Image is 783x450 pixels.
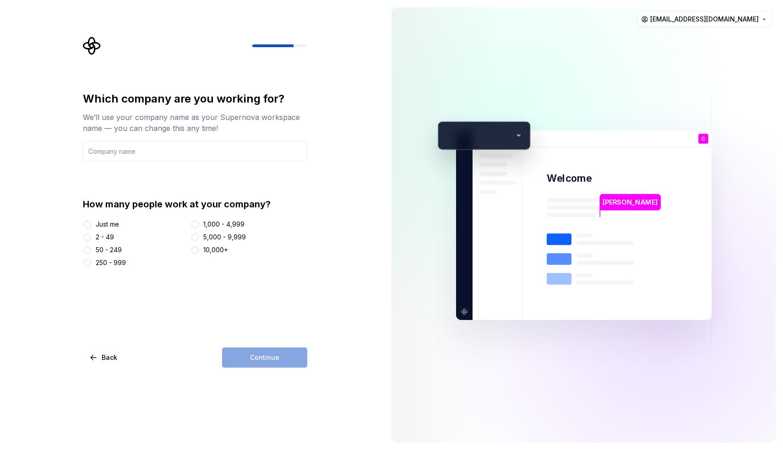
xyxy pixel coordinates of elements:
[96,258,126,267] div: 250 - 999
[96,220,119,229] div: Just me
[102,353,117,362] span: Back
[701,136,705,141] p: C
[203,245,228,255] div: 10,000+
[83,37,101,55] svg: Supernova Logo
[203,233,246,242] div: 5,000 - 9,999
[547,172,592,185] p: Welcome
[603,197,658,207] p: [PERSON_NAME]
[637,11,772,27] button: [EMAIL_ADDRESS][DOMAIN_NAME]
[83,92,307,106] div: Which company are you working for?
[650,15,759,24] span: [EMAIL_ADDRESS][DOMAIN_NAME]
[83,112,307,134] div: We’ll use your company name as your Supernova workspace name — you can change this any time!
[96,233,114,242] div: 2 - 49
[203,220,245,229] div: 1,000 - 4,999
[83,198,307,211] div: How many people work at your company?
[83,347,125,368] button: Back
[96,245,122,255] div: 50 - 249
[83,141,307,161] input: Company name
